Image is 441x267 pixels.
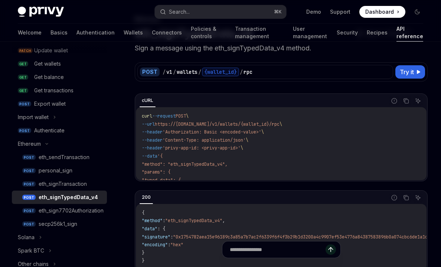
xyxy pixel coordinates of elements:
[395,65,425,79] button: Try it
[170,234,173,240] span: :
[173,68,176,76] div: /
[186,113,189,119] span: \
[413,96,423,106] button: Ask AI
[18,128,31,133] span: POST
[34,73,64,82] div: Get balance
[293,24,328,42] a: User management
[163,137,246,143] span: 'Content-Type: application/json'
[330,8,350,16] a: Support
[142,113,152,119] span: curl
[18,75,28,80] span: GET
[18,61,28,67] span: GET
[413,193,423,202] button: Ask AI
[39,193,98,202] div: eth_signTypedData_v4
[76,24,115,42] a: Authentication
[337,24,358,42] a: Security
[12,217,107,231] a: POSTsecp256k1_sign
[22,208,36,214] span: POST
[12,137,107,151] button: Ethereum
[39,206,104,215] div: eth_sign7702Authorization
[18,24,42,42] a: Welcome
[12,151,107,164] a: POSTeth_sendTransaction
[235,24,284,42] a: Transaction management
[34,86,73,95] div: Get transactions
[359,6,405,18] a: Dashboard
[142,161,228,167] span: "method": "eth_signTypedData_v4",
[12,57,107,70] a: GETGet wallets
[246,137,248,143] span: \
[367,24,388,42] a: Recipes
[135,43,428,53] p: Sign a message using the eth_signTypedData_v4 method.
[157,153,163,159] span: '{
[50,24,68,42] a: Basics
[176,113,186,119] span: POST
[124,24,143,42] a: Wallets
[155,5,286,19] button: Search...⌘K
[18,88,28,93] span: GET
[222,218,225,224] span: ,
[12,97,107,111] a: POSTExport wallet
[411,6,423,18] button: Toggle dark mode
[198,68,201,76] div: /
[241,145,243,151] span: \
[12,244,107,257] button: Spark BTC
[191,24,226,42] a: Policies & controls
[142,210,144,216] span: {
[401,96,411,106] button: Copy the contents from the code block
[12,191,107,204] a: POSTeth_signTypedData_v4
[140,96,156,105] div: cURL
[157,226,165,232] span: : {
[142,145,163,151] span: --header
[34,99,66,108] div: Export wallet
[12,124,107,137] a: POSTAuthenticate
[177,68,197,76] div: wallets
[22,195,36,200] span: POST
[22,221,36,227] span: POST
[12,84,107,97] a: GETGet transactions
[18,139,41,148] div: Ethereum
[12,231,107,244] button: Solana
[18,233,35,242] div: Solana
[202,67,239,76] div: {wallet_id}
[152,24,182,42] a: Connectors
[400,67,414,76] span: Try it
[163,68,166,76] div: /
[140,193,153,202] div: 200
[22,168,36,174] span: POST
[142,169,170,175] span: "params": {
[22,181,36,187] span: POST
[142,177,181,183] span: "typed_data": {
[326,244,336,255] button: Send message
[389,96,399,106] button: Report incorrect code
[166,68,172,76] div: v1
[142,153,157,159] span: --data
[165,218,222,224] span: "eth_signTypedData_v4"
[18,7,64,17] img: dark logo
[261,129,264,135] span: \
[274,9,282,15] span: ⌘ K
[140,67,160,76] div: POST
[389,193,399,202] button: Report incorrect code
[34,126,65,135] div: Authenticate
[306,8,321,16] a: Demo
[142,129,163,135] span: --header
[142,137,163,143] span: --header
[142,218,163,224] span: "method"
[12,204,107,217] a: POSTeth_sign7702Authorization
[18,246,44,255] div: Spark BTC
[396,24,423,42] a: API reference
[163,218,165,224] span: :
[244,68,252,76] div: rpc
[22,155,36,160] span: POST
[163,129,261,135] span: 'Authorization: Basic <encoded-value>'
[142,234,170,240] span: "signature"
[12,111,107,124] button: Import wallet
[401,193,411,202] button: Copy the contents from the code block
[12,177,107,191] a: POSTeth_signTransaction
[18,113,49,122] div: Import wallet
[39,153,89,162] div: eth_sendTransaction
[12,70,107,84] a: GETGet balance
[12,164,107,177] a: POSTpersonal_sign
[18,101,31,107] span: POST
[230,241,326,258] input: Ask a question...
